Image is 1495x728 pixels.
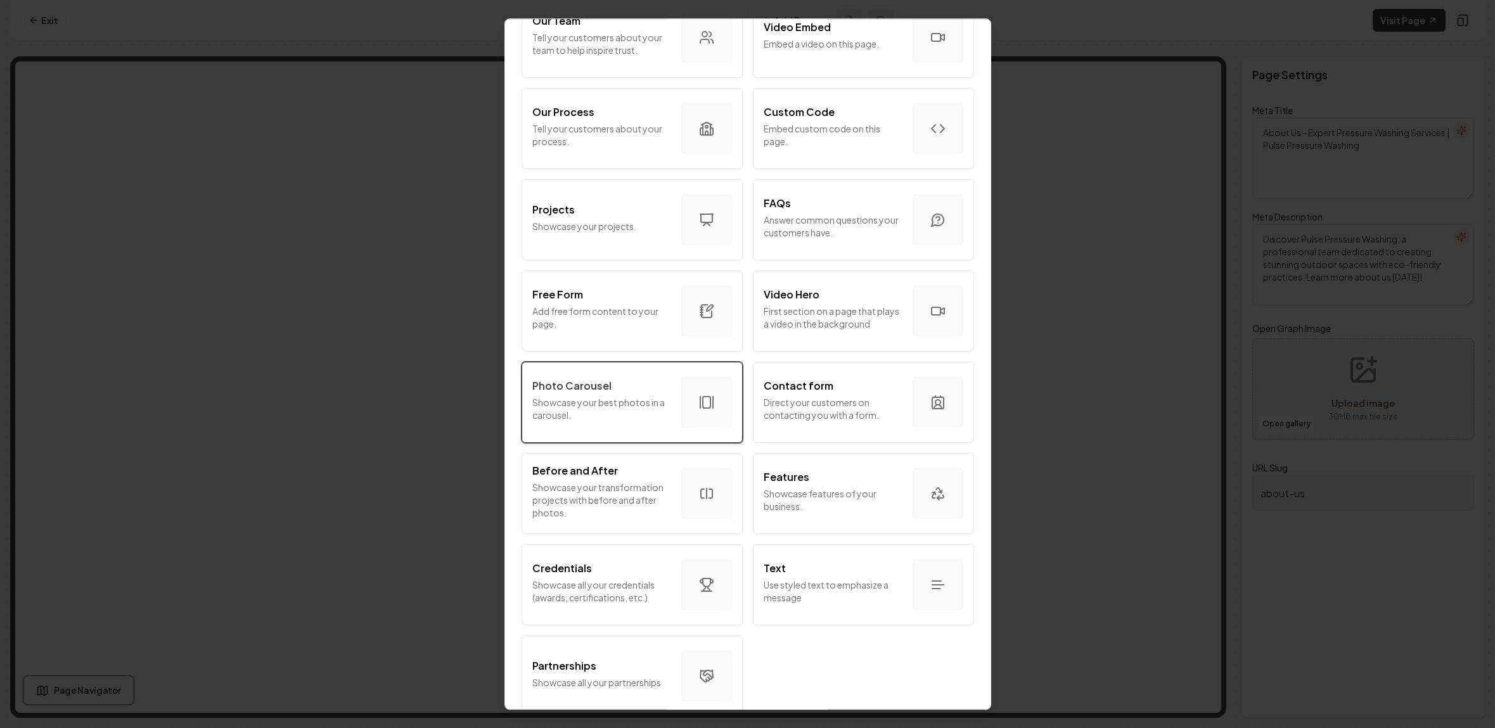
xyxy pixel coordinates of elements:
p: Before and After [532,463,618,478]
button: PartnershipsShowcase all your partnerships [522,635,743,717]
p: Our Process [532,105,594,120]
p: Embed custom code on this page. [764,122,902,148]
button: Video HeroFirst section on a page that plays a video in the background [753,271,974,352]
p: First section on a page that plays a video in the background [764,305,902,330]
p: Tell your customers about your team to help inspire trust. [532,31,671,56]
p: Video Hero [764,287,819,302]
p: Showcase all your credentials (awards, certifications, etc.) [532,578,671,604]
p: FAQs [764,196,791,211]
p: Showcase your transformation projects with before and after photos. [532,481,671,519]
button: CredentialsShowcase all your credentials (awards, certifications, etc.) [522,544,743,625]
p: Embed a video on this page. [764,37,902,50]
p: Contact form [764,378,833,393]
button: Contact formDirect your customers on contacting you with a form. [753,362,974,443]
p: Showcase your projects. [532,220,671,233]
button: FeaturesShowcase features of your business. [753,453,974,534]
button: Custom CodeEmbed custom code on this page. [753,88,974,169]
p: Photo Carousel [532,378,612,393]
p: Showcase all your partnerships [532,676,671,689]
p: Features [764,469,809,485]
p: Direct your customers on contacting you with a form. [764,396,902,421]
button: FAQsAnswer common questions your customers have. [753,179,974,260]
button: TextUse styled text to emphasize a message [753,544,974,625]
p: Free Form [532,287,583,302]
p: Credentials [532,561,592,576]
p: Use styled text to emphasize a message [764,578,902,604]
button: ProjectsShowcase your projects. [522,179,743,260]
p: Video Embed [764,20,831,35]
button: Free FormAdd free form content to your page. [522,271,743,352]
p: Showcase your best photos in a carousel. [532,396,671,421]
p: Answer common questions your customers have. [764,214,902,239]
button: Our ProcessTell your customers about your process. [522,88,743,169]
p: Projects [532,202,575,217]
p: Partnerships [532,658,596,674]
button: Before and AfterShowcase your transformation projects with before and after photos. [522,453,743,534]
p: Tell your customers about your process. [532,122,671,148]
p: Custom Code [764,105,835,120]
p: Text [764,561,786,576]
p: Showcase features of your business. [764,487,902,513]
p: Our Team [532,13,581,29]
button: Photo CarouselShowcase your best photos in a carousel. [522,362,743,443]
p: Add free form content to your page. [532,305,671,330]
